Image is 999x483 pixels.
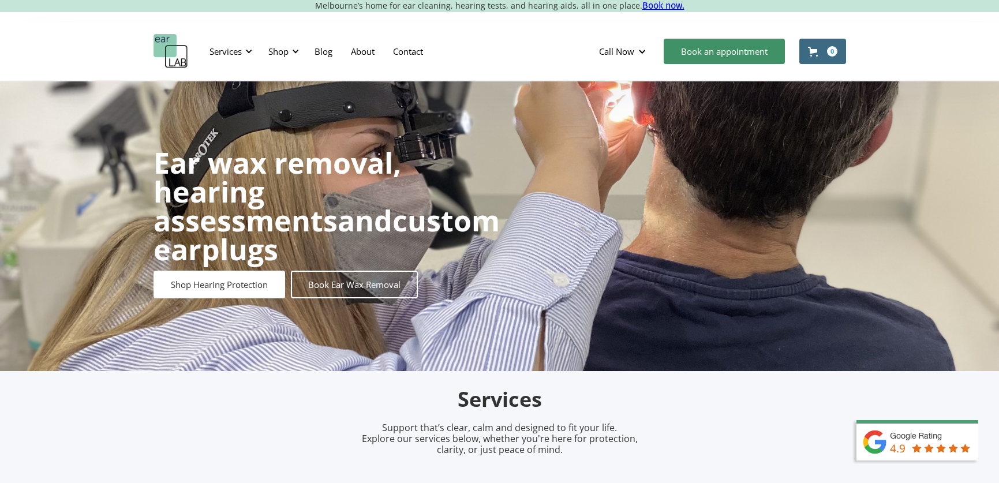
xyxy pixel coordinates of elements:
div: Call Now [599,46,634,57]
div: Services [203,34,256,69]
strong: Ear wax removal, hearing assessments [154,143,401,240]
div: Shop [268,46,289,57]
a: Open cart [799,39,846,64]
a: Blog [305,35,342,68]
div: 0 [827,46,837,57]
div: Shop [261,34,302,69]
a: Contact [384,35,432,68]
a: Book Ear Wax Removal [291,271,418,298]
a: Book an appointment [664,39,785,64]
strong: custom earplugs [154,201,500,269]
a: About [342,35,384,68]
a: home [154,34,188,69]
a: Shop Hearing Protection [154,271,285,298]
p: Support that’s clear, calm and designed to fit your life. Explore our services below, whether you... [347,422,653,456]
div: Services [209,46,242,57]
h1: and [154,148,500,264]
div: Call Now [590,34,658,69]
h2: Services [229,386,771,413]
